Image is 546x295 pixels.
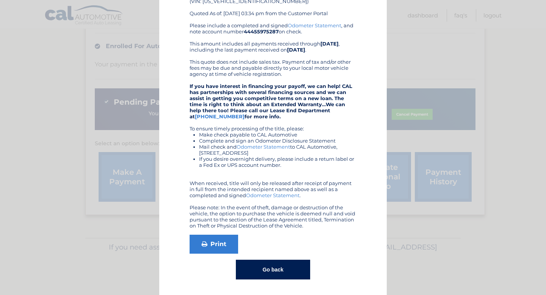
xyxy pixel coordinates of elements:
[190,83,352,119] strong: If you have interest in financing your payoff, we can help! CAL has partnerships with several fin...
[236,260,310,279] button: Go back
[244,28,279,35] b: 44455975287
[199,156,356,168] li: If you desire overnight delivery, please include a return label or a Fed Ex or UPS account number.
[288,22,341,28] a: Odometer Statement
[199,144,356,156] li: Mail check and to CAL Automotive, [STREET_ADDRESS]
[320,41,339,47] b: [DATE]
[246,192,300,198] a: Odometer Statement
[199,138,356,144] li: Complete and sign an Odometer Disclosure Statement
[195,113,245,119] a: [PHONE_NUMBER]
[237,144,290,150] a: Odometer Statement
[190,235,238,254] a: Print
[287,47,305,53] b: [DATE]
[199,132,356,138] li: Make check payable to CAL Automotive
[190,22,356,229] div: Please include a completed and signed , and note account number on check. This amount includes al...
